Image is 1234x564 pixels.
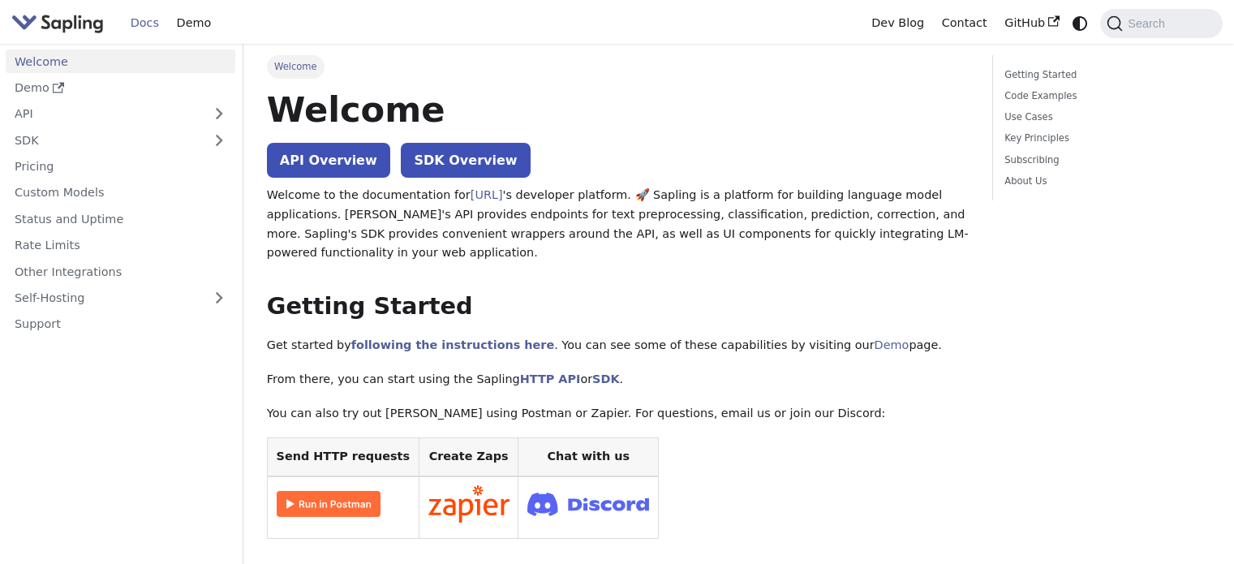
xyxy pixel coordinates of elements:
span: Search [1123,17,1175,30]
a: Self-Hosting [6,286,235,310]
a: Other Integrations [6,260,235,283]
a: Docs [122,11,168,36]
a: Support [6,312,235,336]
a: Demo [875,338,909,351]
th: Chat with us [518,438,659,476]
img: Run in Postman [277,491,381,517]
a: following the instructions here [351,338,554,351]
a: HTTP API [520,372,581,385]
span: Welcome [267,55,325,78]
a: Use Cases [1004,110,1205,125]
a: Sapling.aiSapling.ai [11,11,110,35]
a: Demo [168,11,220,36]
nav: Breadcrumbs [267,55,969,78]
p: From there, you can start using the Sapling or . [267,370,969,390]
a: Key Principles [1004,131,1205,146]
p: Get started by . You can see some of these capabilities by visiting our page. [267,336,969,355]
h1: Welcome [267,88,969,131]
a: Code Examples [1004,88,1205,104]
a: GitHub [995,11,1068,36]
button: Expand sidebar category 'API' [203,102,235,126]
a: Subscribing [1004,153,1205,168]
a: Status and Uptime [6,207,235,230]
a: Demo [6,76,235,100]
a: API [6,102,203,126]
a: SDK [592,372,619,385]
th: Send HTTP requests [267,438,419,476]
a: SDK Overview [401,143,530,178]
button: Switch between dark and light mode (currently system mode) [1068,11,1092,35]
a: Rate Limits [6,234,235,257]
p: You can also try out [PERSON_NAME] using Postman or Zapier. For questions, email us or join our D... [267,404,969,424]
a: Pricing [6,155,235,179]
a: SDK [6,128,203,152]
button: Search (Command+K) [1100,9,1222,38]
a: About Us [1004,174,1205,189]
img: Join Discord [527,488,649,521]
img: Sapling.ai [11,11,104,35]
th: Create Zaps [419,438,518,476]
a: Custom Models [6,181,235,205]
a: API Overview [267,143,390,178]
a: [URL] [471,188,503,201]
h2: Getting Started [267,292,969,321]
a: Getting Started [1004,67,1205,83]
a: Contact [933,11,996,36]
p: Welcome to the documentation for 's developer platform. 🚀 Sapling is a platform for building lang... [267,186,969,263]
a: Dev Blog [862,11,932,36]
a: Welcome [6,50,235,73]
img: Connect in Zapier [428,485,510,523]
button: Expand sidebar category 'SDK' [203,128,235,152]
